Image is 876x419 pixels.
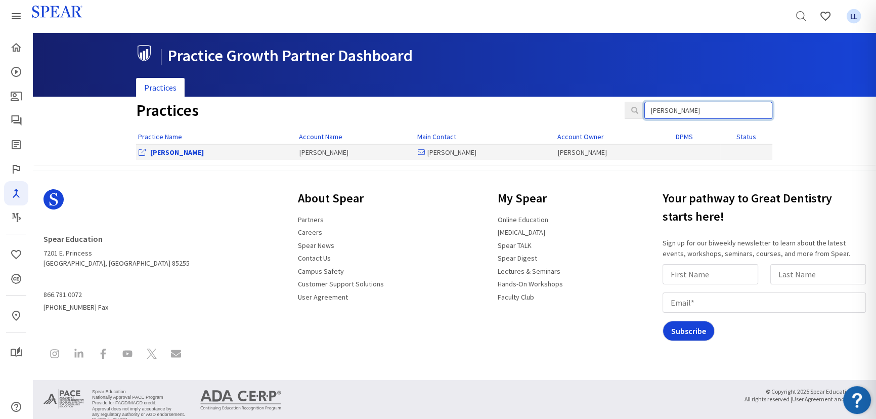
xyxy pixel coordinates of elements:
a: In-Person & Virtual [4,304,28,328]
a: Status [736,132,756,141]
a: Practice Name [138,132,182,141]
span: [PHONE_NUMBER] Fax [43,286,190,312]
div: [PERSON_NAME] [557,147,671,157]
a: Campus Safety [292,263,350,280]
a: Spear TALK [492,237,538,254]
a: Contact Us [292,249,337,267]
img: Approved PACE Program Provider [43,388,84,409]
span: LL [847,9,861,24]
a: Navigator Pro [4,181,28,205]
a: Search [789,4,813,28]
a: Spear News [292,237,340,254]
a: Spear Education on X [141,343,163,367]
a: User Agreement [292,288,354,306]
a: Faculty Club [492,288,540,306]
img: ADA CERP Continuing Education Recognition Program [200,390,281,410]
span: | [159,46,163,66]
a: CE Credits [4,267,28,291]
h1: Practice Growth Partner Dashboard [136,45,765,65]
a: Help [4,395,28,419]
a: DPMS [676,132,693,141]
a: Spear Education on Instagram [43,343,66,367]
a: Masters Program [4,205,28,230]
input: Email* [663,292,866,313]
a: Faculty Club Elite [4,157,28,181]
a: Courses [4,60,28,84]
a: Online Education [492,211,554,228]
input: Search Practices [644,102,772,119]
a: Patient Education [4,84,28,108]
li: Approval does not imply acceptance by [92,406,185,412]
a: View Office Dashboard [150,148,204,157]
a: Careers [292,224,328,241]
a: Favorites [813,4,838,28]
a: Account Owner [557,132,603,141]
a: 866.781.0072 [43,286,88,304]
a: Spear Digest [4,133,28,157]
a: Partners [292,211,330,228]
input: First Name [663,264,758,284]
a: Spear Education [43,230,109,248]
a: Spear Education on Facebook [92,343,114,367]
a: My Study Club [4,341,28,365]
address: 7201 E. Princess [GEOGRAPHIC_DATA], [GEOGRAPHIC_DATA] 85255 [43,230,190,268]
a: Favorites [842,4,866,28]
a: Spear Products [4,4,28,28]
img: Resource Center badge [843,386,871,414]
a: Spear Education on YouTube [116,343,139,367]
li: Provide for FAGD/MAGD credit. [92,400,185,406]
a: Hands-On Workshops [492,275,569,292]
a: Lectures & Seminars [492,263,566,280]
p: Sign up for our biweekly newsletter to learn about the latest events, workshops, seminars, course... [663,238,870,259]
li: any regulatory authority or AGD endorsement. [92,412,185,417]
a: Home [4,35,28,60]
a: Practices [136,78,185,98]
h3: Your pathway to Great Dentistry starts here! [663,185,870,230]
li: Spear Education [92,389,185,395]
a: Spear Talk [4,108,28,133]
li: Nationally Approval PACE Program [92,395,185,400]
a: Account Name [299,132,342,141]
svg: Spear Logo [43,189,64,209]
a: Favorites [4,242,28,267]
h1: Practices [136,102,609,119]
div: [PERSON_NAME] [418,147,552,157]
input: Subscribe [663,321,715,341]
h3: About Spear [292,185,390,212]
a: [MEDICAL_DATA] [492,224,551,241]
a: Spear Logo [43,185,190,222]
a: Spear Education on LinkedIn [68,343,90,367]
small: © Copyright 2025 Spear Education, LLC All rights reserved | [744,388,865,403]
input: Last Name [770,264,866,284]
a: Main Contact [417,132,456,141]
button: Open Resource Center [843,386,871,414]
h3: My Spear [492,185,569,212]
a: Spear Digest [492,249,543,267]
a: Contact Spear Education [165,343,187,367]
div: [PERSON_NAME] [299,147,413,157]
a: Customer Support Solutions [292,275,390,292]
